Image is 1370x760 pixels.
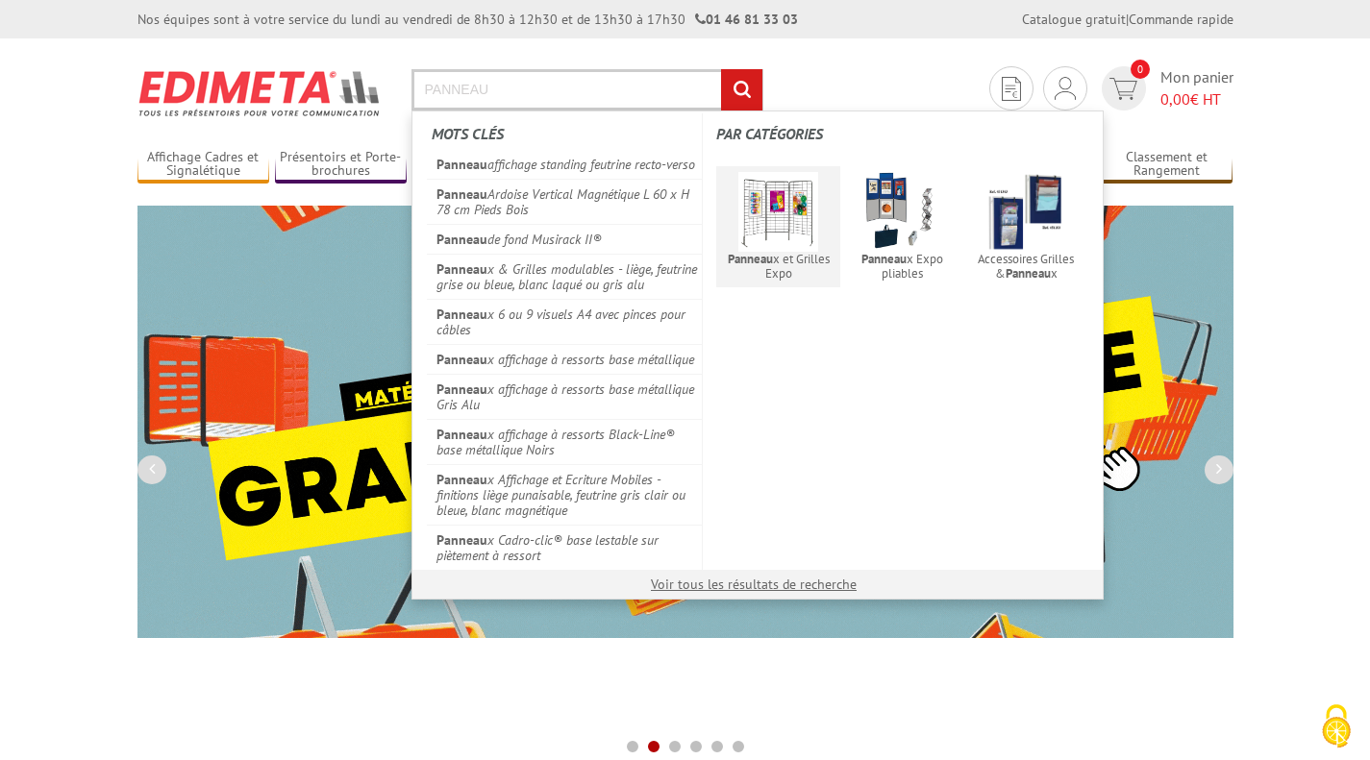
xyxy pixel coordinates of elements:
em: Panneau [436,471,487,488]
em: Panneau [436,531,487,549]
a: Commande rapide [1129,11,1233,28]
a: Panneauaffichage standing feutrine recto-verso [427,150,703,179]
a: Panneaux Expo pliables [840,166,964,287]
img: grilles.png [738,172,818,252]
em: Panneau [1006,265,1051,282]
em: Panneau [861,251,907,267]
span: 0,00 [1160,89,1190,109]
span: x et Grilles Expo [722,252,834,281]
a: Panneaux et Grilles Expo [716,166,840,287]
input: rechercher [721,69,762,110]
div: Rechercher un produit ou une référence... [411,110,1104,600]
span: Mon panier [1160,66,1233,110]
img: devis rapide [1002,77,1021,101]
a: Panneaux affichage à ressorts Black-Line® base métallique Noirs [427,419,703,464]
a: Panneaux affichage à ressorts base métallique Gris Alu [427,374,703,419]
em: Panneau [436,156,487,173]
span: Mots clés [432,124,504,143]
a: devis rapide 0 Mon panier 0,00€ HT [1097,66,1233,110]
img: Présentoir, panneau, stand - Edimeta - PLV, affichage, mobilier bureau, entreprise [137,58,383,129]
em: Panneau [436,351,487,368]
a: PanneauArdoise Vertical Magnétique L 60 x H 78 cm Pieds Bois [427,179,703,224]
button: Cookies (fenêtre modale) [1303,695,1370,760]
img: Cookies (fenêtre modale) [1312,702,1360,750]
input: Rechercher un produit ou une référence... [411,69,763,110]
div: Nos équipes sont à votre service du lundi au vendredi de 8h30 à 12h30 et de 13h30 à 17h30 [137,10,798,29]
img: panneaux_pliables_215990.jpg [862,172,942,252]
label: Par catégories [716,113,1087,155]
img: devis rapide [1109,78,1137,100]
div: | [1022,10,1233,29]
a: Panneaux affichage à ressorts base métallique [427,344,703,374]
a: Présentoirs et Porte-brochures [275,149,408,181]
a: Panneaux 6 ou 9 visuels A4 avec pinces pour câbles [427,299,703,344]
a: Panneaux Cadro-clic® base lestable sur piètement à ressort [427,525,703,570]
a: Panneaude fond Musirack II® [427,224,703,254]
img: devis rapide [1055,77,1076,100]
em: Panneau [436,231,487,248]
strong: 01 46 81 33 03 [695,11,798,28]
em: Panneau [436,185,487,203]
a: Catalogue gratuit [1022,11,1126,28]
em: Panneau [436,260,487,278]
a: Accessoires Grilles &Panneaux [964,166,1088,287]
a: Voir tous les résultats de recherche [651,576,857,593]
em: Panneau [436,426,487,443]
a: Classement et Rangement [1101,149,1233,181]
a: Affichage Cadres et Signalétique [137,149,270,181]
a: Panneaux & Grilles modulables - liège, feutrine grise ou bleue, blanc laqué ou gris alu [427,254,703,299]
em: Panneau [436,306,487,323]
span: Accessoires Grilles & x [970,252,1083,281]
a: Panneaux Affichage et Ecriture Mobiles - finitions liège punaisable, feutrine gris clair ou bleue... [427,464,703,525]
span: € HT [1160,88,1233,110]
em: Panneau [436,380,487,398]
span: x Expo pliables [846,252,959,281]
span: 0 [1131,60,1150,79]
img: accessoires-exposition.png [986,172,1066,252]
em: Panneau [728,251,773,267]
